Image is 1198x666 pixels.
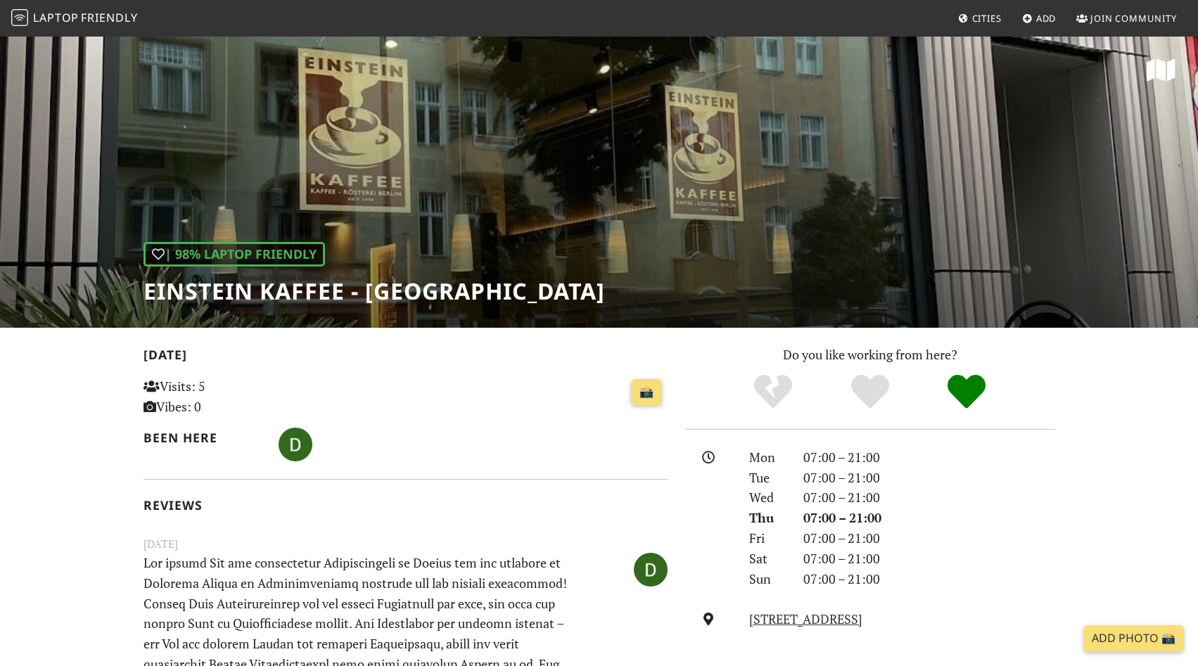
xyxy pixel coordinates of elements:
[144,347,668,368] h2: [DATE]
[918,373,1015,411] div: Definitely!
[795,468,1064,488] div: 07:00 – 21:00
[741,468,794,488] div: Tue
[741,549,794,569] div: Sat
[741,487,794,508] div: Wed
[1090,12,1177,25] span: Join Community
[822,373,919,411] div: Yes
[725,373,822,411] div: No
[952,6,1007,31] a: Cities
[685,345,1055,365] p: Do you like working from here?
[144,430,262,445] h2: Been here
[279,428,312,461] img: 6703-derjocker1245.jpg
[741,447,794,468] div: Mon
[1017,6,1062,31] a: Add
[135,535,677,553] small: [DATE]
[1083,625,1184,652] a: Add Photo 📸
[631,379,662,406] a: 📸
[634,559,668,576] span: Derjocker1245
[795,508,1064,528] div: 07:00 – 21:00
[11,9,28,26] img: LaptopFriendly
[11,6,138,31] a: LaptopFriendly LaptopFriendly
[795,447,1064,468] div: 07:00 – 21:00
[741,508,794,528] div: Thu
[144,278,605,305] h1: Einstein Kaffee - [GEOGRAPHIC_DATA]
[1036,12,1057,25] span: Add
[1071,6,1183,31] a: Join Community
[634,553,668,587] img: 6703-derjocker1245.jpg
[33,10,79,25] span: Laptop
[972,12,1002,25] span: Cities
[144,242,325,267] div: | 98% Laptop Friendly
[749,610,862,627] a: [STREET_ADDRESS]
[144,498,668,513] h2: Reviews
[795,487,1064,508] div: 07:00 – 21:00
[795,528,1064,549] div: 07:00 – 21:00
[795,569,1064,589] div: 07:00 – 21:00
[741,528,794,549] div: Fri
[741,569,794,589] div: Sun
[795,549,1064,569] div: 07:00 – 21:00
[81,10,137,25] span: Friendly
[144,376,307,417] p: Visits: 5 Vibes: 0
[279,435,312,452] span: Derjocker1245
